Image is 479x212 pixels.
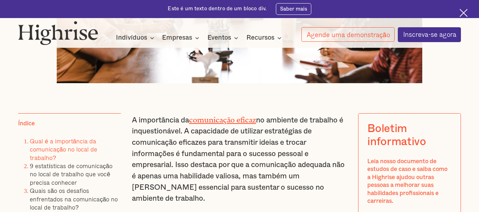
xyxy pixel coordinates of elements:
a: Agende uma demonstração [301,27,395,42]
font: Eventos [207,34,231,41]
div: Recursos [246,34,284,42]
div: Empresas [162,34,201,42]
font: Boletim informativo [367,123,426,147]
div: Eventos [207,34,240,42]
font: A importância da [132,116,189,124]
font: Agende uma demonstração [307,29,390,40]
font: Inscreva-se agora [403,29,456,39]
font: Leia nosso documento de estudos de caso e saiba como a Highrise ajudou outras pessoas a melhorar ... [367,158,447,204]
font: Indivíduos [116,34,147,41]
a: Qual é a importância da comunicação no local de trabalho? [30,136,97,162]
div: Indivíduos [116,34,156,42]
font: Recursos [246,34,274,41]
a: Quais são os desafios enfrentados na comunicação no local de trabalho? [30,186,118,212]
a: 9 estatísticas de comunicação no local de trabalho que você precisa conhecer [30,161,112,187]
img: Logotipo do arranha-céu [18,21,98,45]
a: Saber mais [276,3,311,15]
a: comunicação eficaz [189,116,256,120]
img: Ícone de cruz [459,9,468,17]
font: Este é um texto dentro de um bloco div. [168,6,267,11]
font: Índice [18,120,35,126]
a: Inscreva-se agora [398,27,461,42]
font: Empresas [162,34,192,41]
font: Saber mais [280,6,307,12]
